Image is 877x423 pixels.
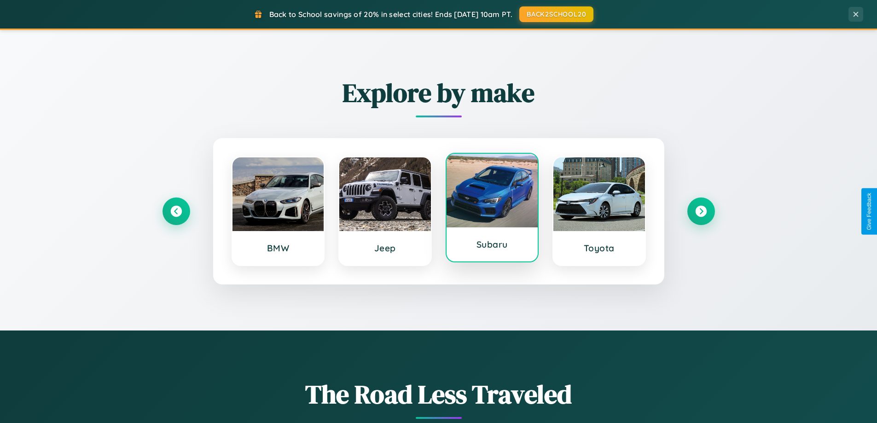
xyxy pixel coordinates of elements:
[348,243,422,254] h3: Jeep
[163,377,715,412] h1: The Road Less Traveled
[866,193,872,230] div: Give Feedback
[563,243,636,254] h3: Toyota
[456,239,529,250] h3: Subaru
[269,10,512,19] span: Back to School savings of 20% in select cities! Ends [DATE] 10am PT.
[519,6,593,22] button: BACK2SCHOOL20
[242,243,315,254] h3: BMW
[163,75,715,110] h2: Explore by make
